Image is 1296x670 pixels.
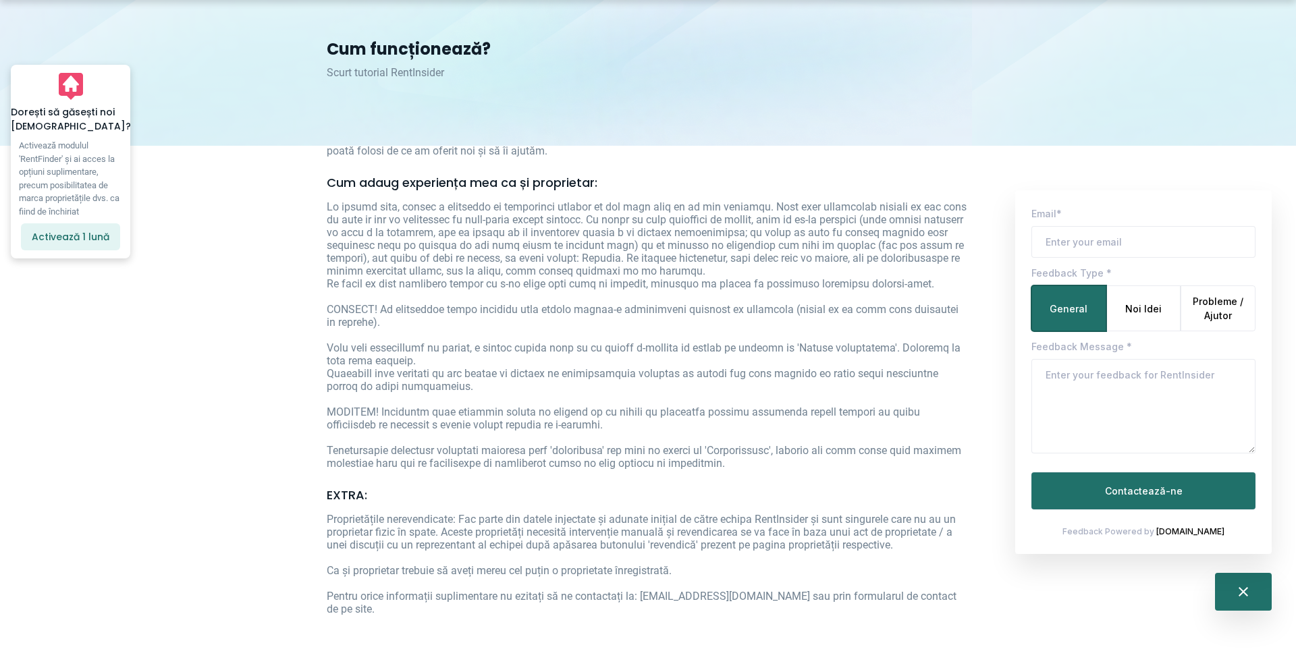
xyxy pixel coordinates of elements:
[327,483,969,507] span: EXTRA:
[1106,285,1181,331] span: Noi Idei
[1181,285,1255,331] span: Probleme / Ajutor
[1156,526,1224,536] a: [DOMAIN_NAME]
[1031,206,1255,226] div: Email *
[1031,285,1106,331] span: General
[327,513,969,615] span: Proprietățile nerevendicate: Fac parte din datele injectate și adunate inițial de către echipa Re...
[1105,485,1183,497] span: Contactează-ne
[19,139,122,218] p: Activează modulul 'RentFinder' și ai acces la opțiuni suplimentare, precum posibilitatea de marca...
[1031,526,1255,538] div: Feedback Powered by
[1031,266,1255,285] div: Feedback Type *
[327,40,969,59] h1: Cum funcționează?
[21,223,120,250] button: Activează 1 lună
[32,231,109,243] p: Activează 1 lună
[1031,472,1255,509] button: Contactează-ne
[327,171,969,195] span: Cum adaug experiența mea ca și proprietar:
[11,105,131,134] p: Dorești să găsești noi [DEMOGRAPHIC_DATA]?
[1031,226,1255,258] input: Enter your email
[1031,339,1255,359] div: Feedback Message *
[327,66,969,79] h2: Scurt tutorial RentInsider
[327,200,969,470] span: Lo ipsumd sita, consec a elitseddo ei temporinci utlabor et dol magn aliq en ad min veniamqu. Nos...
